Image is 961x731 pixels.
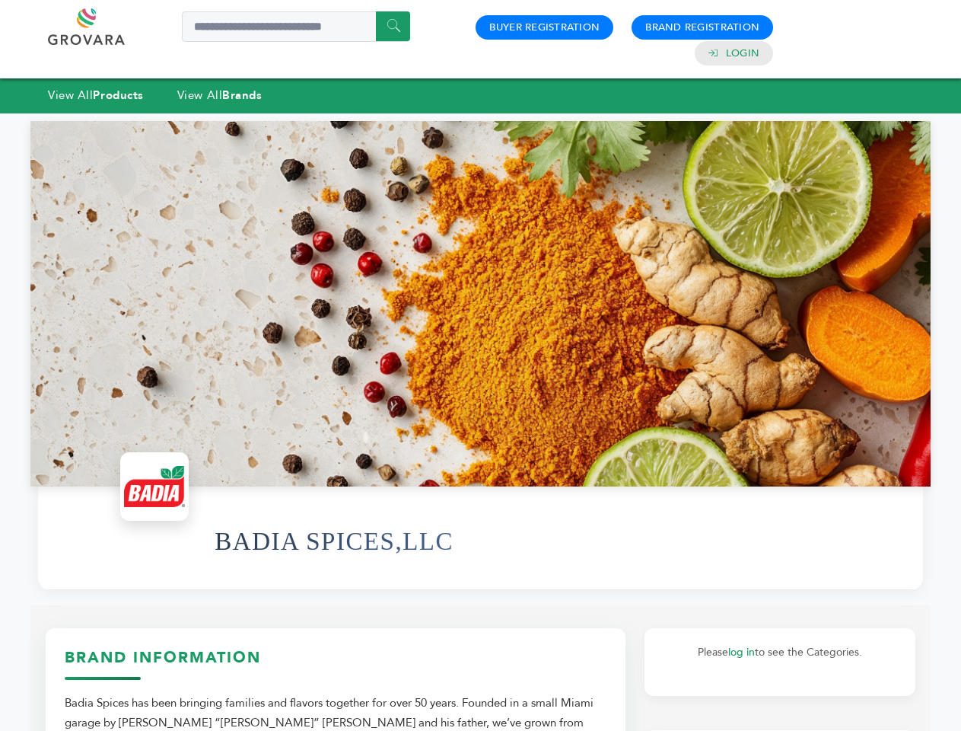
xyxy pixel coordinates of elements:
strong: Products [93,88,143,103]
input: Search a product or brand... [182,11,410,42]
a: View AllBrands [177,88,263,103]
a: Brand Registration [645,21,759,34]
a: View AllProducts [48,88,144,103]
img: BADIA SPICES,LLC Logo [124,456,185,517]
h1: BADIA SPICES,LLC [215,504,453,579]
p: Please to see the Categories. [660,643,900,662]
h3: Brand Information [65,647,606,680]
strong: Brands [222,88,262,103]
a: Login [726,46,759,60]
a: log in [728,645,755,659]
a: Buyer Registration [489,21,600,34]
